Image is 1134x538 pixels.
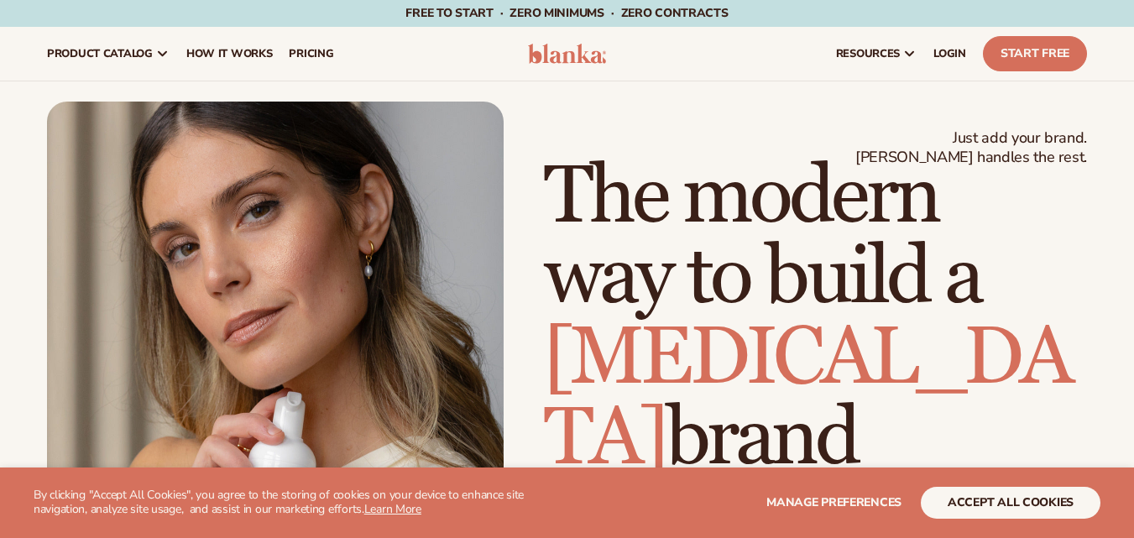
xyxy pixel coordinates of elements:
[34,488,560,517] p: By clicking "Accept All Cookies", you agree to the storing of cookies on your device to enhance s...
[528,44,607,64] img: logo
[983,36,1087,71] a: Start Free
[544,309,1069,488] span: [MEDICAL_DATA]
[186,47,273,60] span: How It Works
[921,487,1100,519] button: accept all cookies
[39,27,178,81] a: product catalog
[178,27,281,81] a: How It Works
[364,501,421,517] a: Learn More
[933,47,966,60] span: LOGIN
[280,27,342,81] a: pricing
[289,47,333,60] span: pricing
[836,47,900,60] span: resources
[855,128,1087,168] span: Just add your brand. [PERSON_NAME] handles the rest.
[766,494,901,510] span: Manage preferences
[47,47,153,60] span: product catalog
[544,157,1087,479] h1: The modern way to build a brand
[925,27,975,81] a: LOGIN
[766,487,901,519] button: Manage preferences
[828,27,925,81] a: resources
[405,5,728,21] span: Free to start · ZERO minimums · ZERO contracts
